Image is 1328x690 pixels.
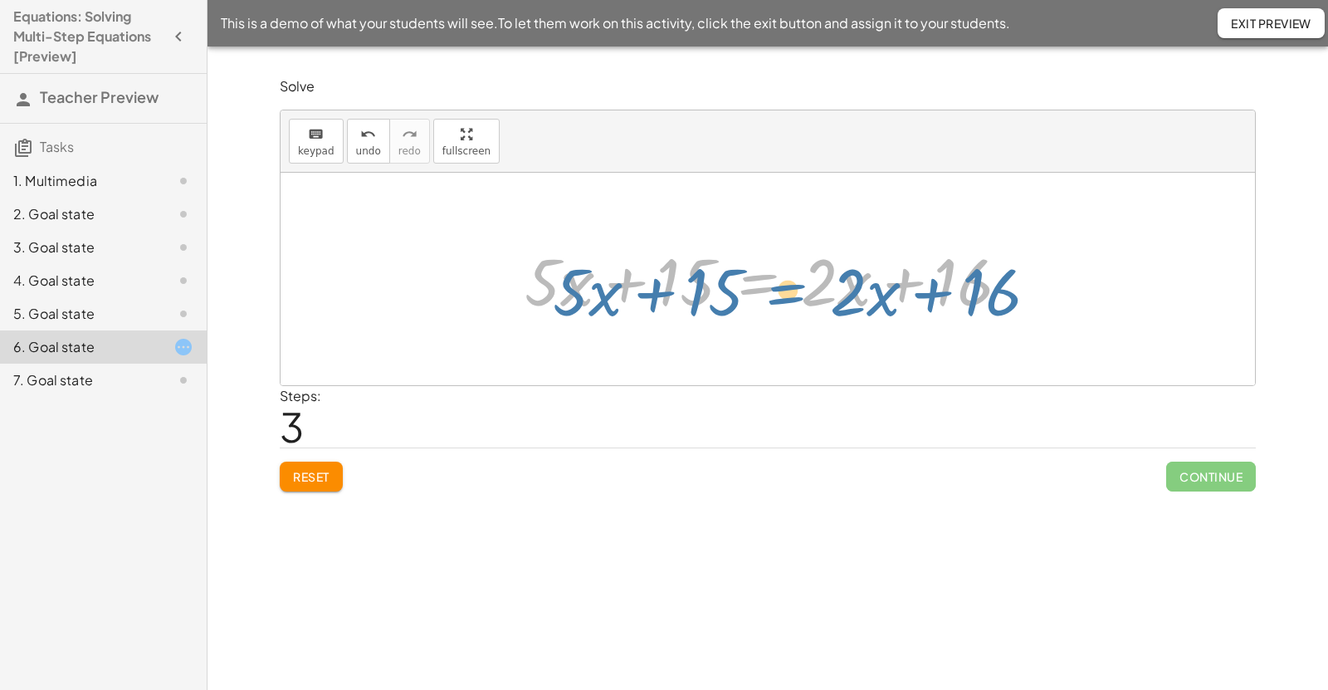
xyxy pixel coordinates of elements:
[298,145,334,157] span: keypad
[40,138,74,155] span: Tasks
[389,119,430,164] button: redoredo
[308,125,324,144] i: keyboard
[221,13,1010,33] span: This is a demo of what your students will see. To let them work on this activity, click the exit ...
[13,7,164,66] h4: Equations: Solving Multi-Step Equations [Preview]
[402,125,417,144] i: redo
[280,462,343,492] button: Reset
[280,387,321,404] label: Steps:
[40,87,159,106] span: Teacher Preview
[289,119,344,164] button: keyboardkeypad
[360,125,376,144] i: undo
[13,271,147,291] div: 4. Goal state
[13,237,147,257] div: 3. Goal state
[173,337,193,357] i: Task started.
[173,370,193,390] i: Task not started.
[13,337,147,357] div: 6. Goal state
[1218,8,1325,38] button: Exit Preview
[280,77,1256,96] p: Solve
[13,171,147,191] div: 1. Multimedia
[347,119,390,164] button: undoundo
[173,271,193,291] i: Task not started.
[398,145,421,157] span: redo
[293,469,330,484] span: Reset
[433,119,500,164] button: fullscreen
[13,370,147,390] div: 7. Goal state
[442,145,491,157] span: fullscreen
[280,401,304,452] span: 3
[13,304,147,324] div: 5. Goal state
[173,204,193,224] i: Task not started.
[356,145,381,157] span: undo
[13,204,147,224] div: 2. Goal state
[1231,16,1311,31] span: Exit Preview
[173,304,193,324] i: Task not started.
[173,171,193,191] i: Task not started.
[173,237,193,257] i: Task not started.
